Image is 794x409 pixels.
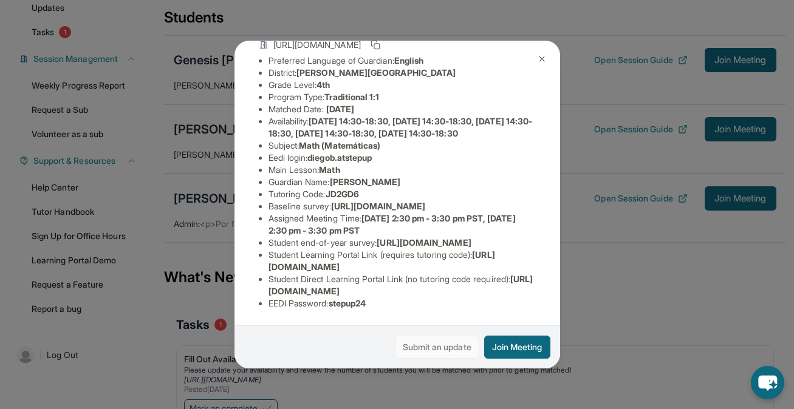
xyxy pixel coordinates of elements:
span: Traditional 1:1 [324,92,379,102]
li: Availability: [269,115,536,140]
button: Copy link [368,38,383,52]
li: Eedi login : [269,152,536,164]
li: Program Type: [269,91,536,103]
img: Close Icon [537,54,547,64]
li: Student Learning Portal Link (requires tutoring code) : [269,249,536,273]
li: Main Lesson : [269,164,536,176]
li: District: [269,67,536,79]
li: EEDI Password : [269,297,536,309]
li: Matched Date: [269,103,536,115]
span: [DATE] 14:30-18:30, [DATE] 14:30-18:30, [DATE] 14:30-18:30, [DATE] 14:30-18:30, [DATE] 14:30-18:30 [269,116,533,138]
span: Math (Matemáticas) [299,140,380,150]
li: Preferred Language of Guardian: [269,55,536,67]
span: stepup24 [329,298,366,308]
span: JD2GD6 [326,189,359,199]
span: English [394,55,424,66]
li: Guardian Name : [269,176,536,188]
button: Join Meeting [484,336,550,359]
span: Math [319,164,340,175]
span: [URL][DOMAIN_NAME] [273,39,361,51]
span: 4th [317,79,330,90]
span: diegob.atstepup [307,152,372,163]
li: Grade Level: [269,79,536,91]
span: [DATE] 2:30 pm - 3:30 pm PST, [DATE] 2:30 pm - 3:30 pm PST [269,213,516,235]
li: Tutoring Code : [269,188,536,200]
li: Baseline survey : [269,200,536,212]
span: [PERSON_NAME][GEOGRAPHIC_DATA] [296,67,456,78]
span: [DATE] [326,104,354,114]
li: Assigned Meeting Time : [269,212,536,237]
span: [URL][DOMAIN_NAME] [377,237,471,248]
li: Student Direct Learning Portal Link (no tutoring code required) : [269,273,536,297]
a: Submit an update [395,336,479,359]
span: [PERSON_NAME] [330,177,401,187]
li: Student end-of-year survey : [269,237,536,249]
span: [URL][DOMAIN_NAME] [331,201,425,211]
button: chat-button [751,366,784,399]
li: Subject : [269,140,536,152]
